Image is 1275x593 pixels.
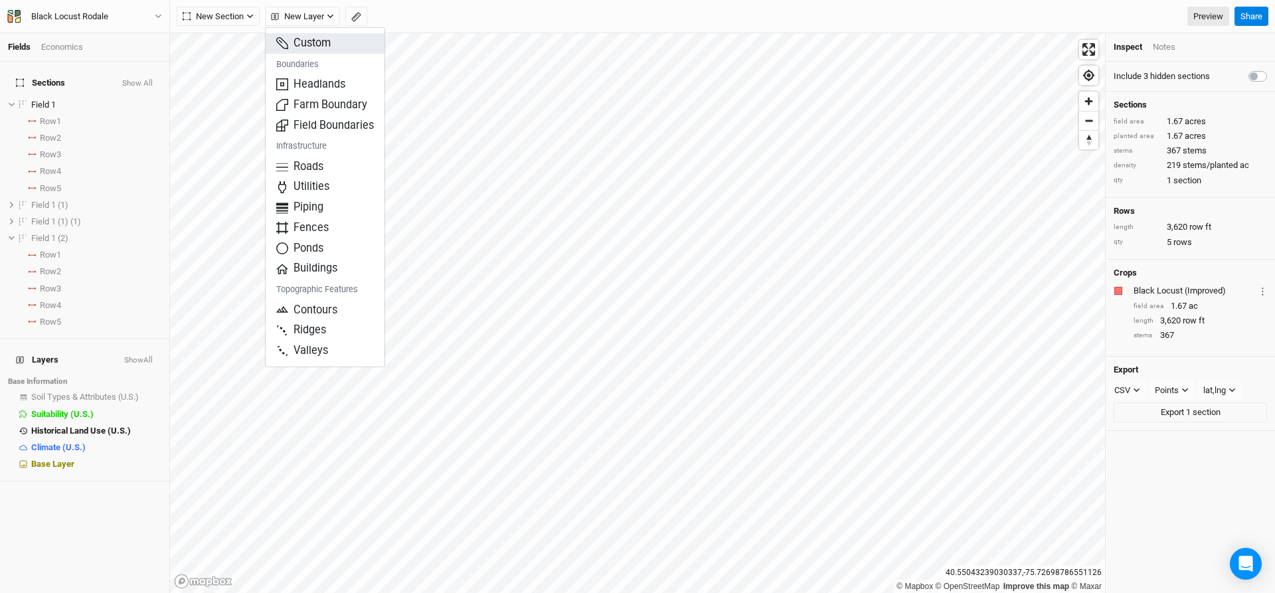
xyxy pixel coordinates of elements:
div: 5 [1114,236,1267,248]
span: Historical Land Use (U.S.) [31,426,131,436]
button: New Section [177,7,260,27]
span: Zoom in [1079,92,1098,111]
span: Soil Types & Attributes (U.S.) [31,392,139,402]
h6: Boundaries [260,54,384,74]
span: Buildings [276,261,337,276]
span: Fences [276,220,329,236]
span: Row 1 [40,250,61,260]
div: Inspect [1114,41,1142,53]
button: Zoom out [1079,111,1098,130]
button: Crop Usage [1258,283,1267,298]
button: CSV [1108,381,1146,400]
button: Show All [122,79,153,88]
div: qty [1114,237,1160,247]
div: Open Intercom Messenger [1230,548,1262,580]
div: Field 1 (1) (1) [31,216,161,227]
div: Historical Land Use (U.S.) [31,426,161,436]
span: Row 3 [40,149,61,160]
div: Black Locust (Improved) [1134,285,1256,297]
span: Piping [276,200,323,215]
span: Layers [16,355,58,365]
span: Field 1 (1) (1) [31,216,81,226]
button: New Layer [265,7,340,27]
h6: Topographic Features [260,279,384,299]
div: length [1134,316,1153,326]
div: 1.67 [1134,300,1267,312]
div: Notes [1153,41,1175,53]
button: Find my location [1079,66,1098,85]
a: Maxar [1071,582,1102,591]
a: OpenStreetMap [936,582,1000,591]
a: Improve this map [1003,582,1069,591]
span: acres [1185,116,1206,127]
span: Utilities [276,179,329,195]
span: Suitability (U.S.) [31,409,94,419]
span: Field 1 (1) [31,200,68,210]
span: Row 2 [40,133,61,143]
button: Export 1 section [1114,402,1267,422]
div: field area [1134,301,1164,311]
span: Row 4 [40,166,61,177]
span: Row 5 [40,183,61,194]
span: Reset bearing to north [1079,131,1098,149]
span: Ridges [276,323,326,338]
div: length [1114,222,1160,232]
span: rows [1173,236,1192,248]
a: Preview [1187,7,1229,27]
div: 1.67 [1114,116,1267,127]
button: Points [1149,381,1195,400]
span: Field Boundaries [276,118,374,133]
span: section [1173,175,1201,187]
div: planted area [1114,131,1160,141]
label: Include 3 hidden sections [1114,70,1210,82]
a: Fields [8,42,31,52]
span: Custom [276,36,331,51]
span: Headlands [276,77,345,92]
span: New Layer [271,10,324,23]
div: Field 1 (1) [31,200,161,211]
div: Field 1 (2) [31,233,161,244]
h4: Crops [1114,268,1137,278]
div: field area [1114,117,1160,127]
div: 1 [1114,175,1267,187]
button: Shortcut: M [345,7,367,27]
h4: Sections [1114,100,1267,110]
div: 367 [1114,145,1267,157]
div: Field 1 [31,100,161,110]
div: lat,lng [1203,384,1226,397]
span: Sections [16,78,65,88]
span: Contours [276,303,337,318]
button: ShowAll [124,356,153,365]
span: Row 1 [40,116,61,127]
div: Points [1155,384,1179,397]
button: lat,lng [1197,381,1242,400]
div: qty [1114,175,1160,185]
div: 367 [1134,329,1267,341]
span: Enter fullscreen [1079,40,1098,59]
span: Zoom out [1079,112,1098,130]
div: Black Locust Rodale [31,10,108,23]
div: 1.67 [1114,130,1267,142]
div: stems [1134,331,1153,341]
div: Suitability (U.S.) [31,409,161,420]
div: Base Layer [31,459,161,469]
h4: Export [1114,365,1267,375]
div: Soil Types & Attributes (U.S.) [31,392,161,402]
span: Farm Boundary [276,98,367,113]
h4: Rows [1114,206,1267,216]
span: Row 5 [40,317,61,327]
span: stems/planted ac [1183,159,1249,171]
button: Share [1234,7,1268,27]
div: 3,620 [1114,221,1267,233]
span: Roads [276,159,323,175]
canvas: Map [170,33,1105,593]
span: row ft [1189,221,1211,233]
span: Field 1 [31,100,56,110]
span: Base Layer [31,459,74,469]
button: Reset bearing to north [1079,130,1098,149]
span: Ponds [276,241,323,256]
span: Climate (U.S.) [31,442,86,452]
a: Mapbox logo [174,574,232,589]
